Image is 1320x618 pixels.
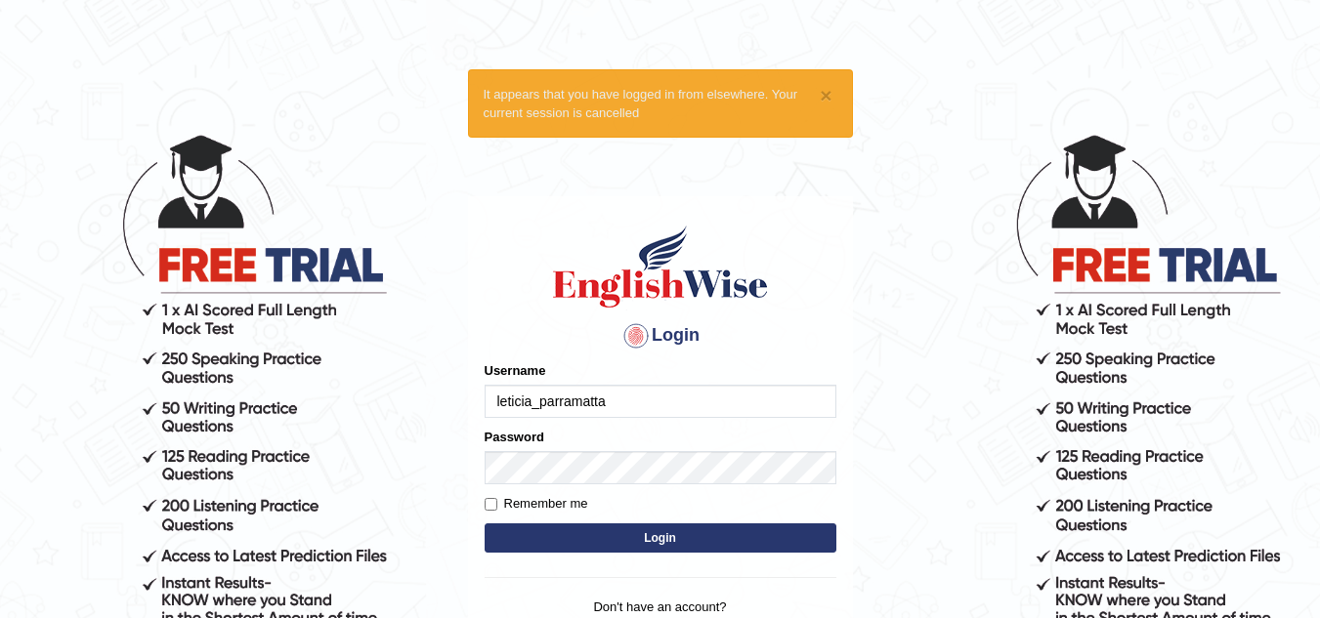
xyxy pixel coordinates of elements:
label: Username [485,361,546,380]
div: It appears that you have logged in from elsewhere. Your current session is cancelled [468,69,853,138]
button: Login [485,523,836,553]
label: Remember me [485,494,588,514]
h4: Login [485,320,836,351]
label: Password [485,428,544,446]
input: Remember me [485,498,497,511]
img: Logo of English Wise sign in for intelligent practice with AI [549,223,772,310]
button: × [820,85,831,105]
